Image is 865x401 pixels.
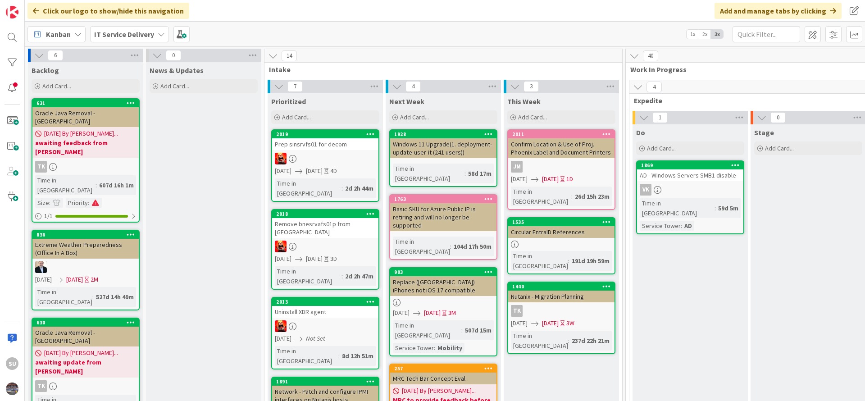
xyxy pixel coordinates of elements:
span: 3x [711,30,723,39]
span: [DATE] [275,334,291,343]
div: 1928Windows 11 Upgrade(1. deployment-update-user-it (241 users)) [390,130,496,158]
div: 3M [448,308,456,318]
img: VN [275,153,287,164]
div: HO [32,261,139,273]
div: 58d 17m [466,169,494,178]
div: JM [511,161,523,173]
span: Prioritized [271,97,306,106]
div: 527d 14h 49m [94,292,136,302]
div: 607d 16h 1m [97,180,136,190]
div: 8d 12h 51m [340,351,376,361]
span: [DATE] By [PERSON_NAME]... [402,386,476,396]
span: 4 [405,81,421,92]
img: VN [275,320,287,332]
span: Next Week [389,97,424,106]
div: 2011 [508,130,615,138]
div: 1928 [394,131,496,137]
span: Stage [754,128,774,137]
div: 507d 15m [463,325,494,335]
span: [DATE] [424,308,441,318]
span: Kanban [46,29,71,40]
div: 1440 [512,283,615,290]
div: Time in [GEOGRAPHIC_DATA] [393,320,461,340]
div: Mobility [435,343,464,353]
div: 1535Circular EntraID References [508,218,615,238]
b: awaiting update from [PERSON_NAME] [35,358,136,376]
b: IT Service Delivery [94,30,154,39]
div: 836Extreme Weather Preparedness (Office In A Box) [32,231,139,259]
div: 1440Nutanix - Migration Planning [508,283,615,302]
div: TK [32,161,139,173]
span: Add Card... [282,113,311,121]
span: : [568,256,569,266]
div: 1763Basic SKU for Azure Public IP is retiring and will no longer be supported [390,195,496,231]
div: Add and manage tabs by clicking [715,3,842,19]
div: 631Oracle Java Removal - [GEOGRAPHIC_DATA] [32,99,139,127]
div: Circular EntraID References [508,226,615,238]
div: 2019 [272,130,378,138]
div: Size [35,198,49,208]
img: Visit kanbanzone.com [6,6,18,18]
div: Time in [GEOGRAPHIC_DATA] [511,251,568,271]
span: : [450,242,451,251]
div: VK [637,184,743,196]
div: Service Tower [640,221,681,231]
div: 2019 [276,131,378,137]
div: 1535 [508,218,615,226]
span: : [715,203,716,213]
span: [DATE] [35,275,52,284]
div: 104d 17h 50m [451,242,494,251]
span: 4 [646,82,662,92]
span: Add Card... [160,82,189,90]
span: 2x [699,30,711,39]
div: Time in [GEOGRAPHIC_DATA] [275,266,341,286]
div: Time in [GEOGRAPHIC_DATA] [640,198,715,218]
div: Time in [GEOGRAPHIC_DATA] [275,346,338,366]
span: 14 [282,50,297,61]
div: 26d 15h 23m [573,191,612,201]
img: HO [35,261,47,273]
div: Confirm Location & Use of Proj. Phoenix Label and Document Printers [508,138,615,158]
div: 1869 [641,162,743,169]
span: 0 [770,112,786,123]
span: 7 [287,81,303,92]
span: [DATE] [511,319,528,328]
span: : [681,221,682,231]
span: [DATE] By [PERSON_NAME]... [44,348,118,358]
span: Add Card... [765,144,794,152]
div: 2013 [272,298,378,306]
div: Time in [GEOGRAPHIC_DATA] [511,331,568,351]
div: Click our logo to show/hide this navigation [27,3,189,19]
div: AD - Windows Servers SMB1 disable [637,169,743,181]
span: [DATE] [275,166,291,176]
div: 191d 19h 59m [569,256,612,266]
div: 836 [32,231,139,239]
a: 2011Confirm Location & Use of Proj. Phoenix Label and Document PrintersJM[DATE][DATE]1DTime in [G... [507,129,615,210]
div: 1D [566,174,573,184]
a: 903Replace ([GEOGRAPHIC_DATA]) iPhones not iOS 17 compatible[DATE][DATE]3MTime in [GEOGRAPHIC_DAT... [389,267,497,356]
div: MRC Tech Bar Concept Eval [390,373,496,384]
div: 836 [36,232,139,238]
span: [DATE] [275,254,291,264]
span: : [341,271,343,281]
div: 630 [36,319,139,326]
span: : [92,292,94,302]
div: TK [32,380,139,392]
a: 1535Circular EntraID ReferencesTime in [GEOGRAPHIC_DATA]:191d 19h 59m [507,217,615,274]
span: : [338,351,340,361]
a: 836Extreme Weather Preparedness (Office In A Box)HO[DATE][DATE]2MTime in [GEOGRAPHIC_DATA]:527d 1... [32,230,140,310]
div: 1763 [390,195,496,203]
div: 630Oracle Java Removal - [GEOGRAPHIC_DATA] [32,319,139,346]
div: TK [35,161,47,173]
div: Time in [GEOGRAPHIC_DATA] [511,187,571,206]
div: Time in [GEOGRAPHIC_DATA] [393,164,464,183]
a: 631Oracle Java Removal - [GEOGRAPHIC_DATA][DATE] By [PERSON_NAME]...awaiting feedback from [PERSO... [32,98,140,223]
span: 1 / 1 [44,211,53,221]
div: 2013Uninstall XDR agent [272,298,378,318]
b: awaiting feedback from [PERSON_NAME] [35,138,136,156]
div: 3D [330,254,337,264]
div: 2011Confirm Location & Use of Proj. Phoenix Label and Document Printers [508,130,615,158]
a: 1763Basic SKU for Azure Public IP is retiring and will no longer be supportedTime in [GEOGRAPHIC_... [389,194,497,260]
div: 4D [330,166,337,176]
div: 903Replace ([GEOGRAPHIC_DATA]) iPhones not iOS 17 compatible [390,268,496,296]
